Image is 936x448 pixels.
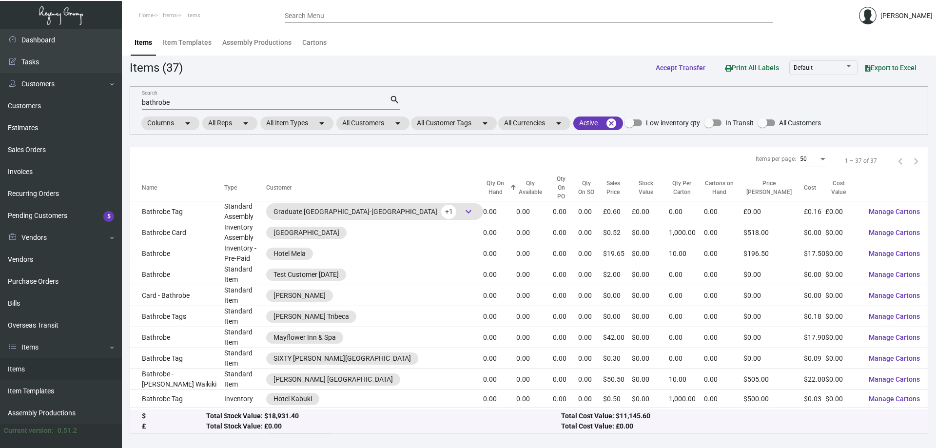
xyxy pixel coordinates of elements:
[273,249,306,259] div: Hotel Mela
[516,243,553,264] td: 0.00
[704,285,743,306] td: 0.00
[632,243,668,264] td: $0.00
[704,264,743,285] td: 0.00
[743,408,804,429] td: $0.00
[553,390,578,408] td: 0.00
[58,426,77,436] div: 0.51.2
[825,327,861,348] td: $0.00
[224,264,267,285] td: Standard Item
[743,179,804,196] div: Price [PERSON_NAME]
[743,285,804,306] td: $0.00
[603,327,632,348] td: $42.00
[632,179,660,196] div: Stock Value
[578,179,594,196] div: Qty On SO
[336,117,409,130] mat-chip: All Customers
[578,201,603,222] td: 0.00
[224,285,267,306] td: Standard Item
[266,175,483,201] th: Customer
[578,408,603,429] td: 0.00
[804,222,825,243] td: $0.00
[869,250,920,257] span: Manage Cartons
[669,327,704,348] td: 0.00
[553,175,578,201] div: Qty On PO
[130,59,183,77] div: Items (37)
[743,327,804,348] td: $0.00
[669,408,704,429] td: 1.00
[516,369,553,390] td: 0.00
[516,306,553,327] td: 0.00
[516,201,553,222] td: 0.00
[142,411,206,422] div: $
[224,390,267,408] td: Inventory
[603,243,632,264] td: $19.65
[725,64,779,72] span: Print All Labels
[704,179,743,196] div: Cartons on Hand
[206,411,561,422] div: Total Stock Value: $18,931.40
[273,228,339,238] div: [GEOGRAPHIC_DATA]
[260,117,333,130] mat-chip: All Item Types
[861,266,928,283] button: Manage Cartons
[669,264,704,285] td: 0.00
[578,285,603,306] td: 0.00
[206,422,561,432] div: Total Stock Value: £0.00
[743,369,804,390] td: $505.00
[893,153,908,169] button: Previous page
[632,408,668,429] td: $0.00
[861,287,928,304] button: Manage Cartons
[130,201,224,222] td: Bathrobe Tag
[869,333,920,341] span: Manage Cartons
[646,117,700,129] span: Low inventory qty
[553,222,578,243] td: 0.00
[794,64,813,71] span: Default
[825,369,861,390] td: $0.00
[825,243,861,264] td: $0.00
[861,245,928,262] button: Manage Cartons
[553,201,578,222] td: 0.00
[578,369,603,390] td: 0.00
[553,264,578,285] td: 0.00
[743,306,804,327] td: $0.00
[553,327,578,348] td: 0.00
[130,306,224,327] td: Bathrobe Tags
[825,179,861,196] div: Cost Value
[669,285,704,306] td: 0.00
[825,264,861,285] td: $0.00
[483,179,516,196] div: Qty On Hand
[861,390,928,408] button: Manage Cartons
[578,264,603,285] td: 0.00
[224,327,267,348] td: Standard Item
[186,12,200,19] span: Items
[130,390,224,408] td: Bathrobe Tag
[800,156,827,163] mat-select: Items per page:
[553,117,565,129] mat-icon: arrow_drop_down
[516,408,553,429] td: 0.00
[825,222,861,243] td: $0.00
[578,348,603,369] td: 0.00
[224,222,267,243] td: Inventory Assembly
[632,306,668,327] td: $0.00
[603,285,632,306] td: $0.00
[273,353,411,364] div: SIXTY [PERSON_NAME][GEOGRAPHIC_DATA]
[441,205,456,219] span: +1
[273,204,476,219] div: Graduate [GEOGRAPHIC_DATA]-[GEOGRAPHIC_DATA]
[869,375,920,383] span: Manage Cartons
[553,175,569,201] div: Qty On PO
[743,264,804,285] td: $0.00
[224,369,267,390] td: Standard Item
[130,327,224,348] td: Bathrobe
[182,117,194,129] mat-icon: arrow_drop_down
[498,117,570,130] mat-chip: All Currencies
[224,183,237,192] div: Type
[224,348,267,369] td: Standard Item
[130,369,224,390] td: Bathrobe - [PERSON_NAME] Waikiki
[603,222,632,243] td: $0.52
[632,201,668,222] td: £0.00
[825,306,861,327] td: $0.00
[135,38,152,48] div: Items
[743,243,804,264] td: $196.50
[553,243,578,264] td: 0.00
[516,222,553,243] td: 0.00
[130,348,224,369] td: Bathrobe Tag
[804,369,825,390] td: $22.00
[578,222,603,243] td: 0.00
